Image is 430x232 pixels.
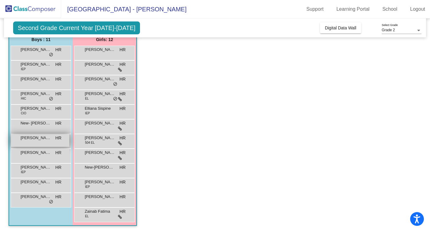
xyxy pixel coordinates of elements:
[332,4,375,14] a: Learning Portal
[85,105,115,112] span: Elliana Sispine
[21,111,26,116] span: CIO
[85,179,115,185] span: [PERSON_NAME]
[13,21,140,34] span: Second Grade Current Year [DATE]-[DATE]
[119,61,126,68] span: HR
[119,47,126,53] span: HR
[20,164,51,170] span: [PERSON_NAME]
[20,47,51,53] span: [PERSON_NAME]
[382,28,395,32] span: Grade 2
[85,184,90,189] span: IEP
[85,111,90,116] span: IEP
[119,135,126,141] span: HR
[85,91,115,97] span: [PERSON_NAME]
[119,208,126,215] span: HR
[61,4,186,14] span: [GEOGRAPHIC_DATA] - [PERSON_NAME]
[20,150,51,156] span: [PERSON_NAME]
[302,4,329,14] a: Support
[405,4,430,14] a: Logout
[119,105,126,112] span: HR
[377,4,402,14] a: School
[119,120,126,127] span: HR
[113,97,117,101] span: do_not_disturb_alt
[119,76,126,82] span: HR
[55,76,61,82] span: HR
[85,96,89,101] span: EL
[55,91,61,97] span: HR
[85,208,115,215] span: Zainab Fatima
[20,105,51,112] span: [PERSON_NAME]
[20,179,51,185] span: [PERSON_NAME]
[85,140,95,145] span: 504 EL
[73,33,136,46] div: Girls: 12
[320,22,361,33] button: Digital Data Wall
[20,135,51,141] span: [PERSON_NAME]
[55,164,61,171] span: HR
[85,214,89,219] span: EL
[119,91,126,97] span: HR
[20,76,51,82] span: [PERSON_NAME]
[20,120,51,126] span: New- [PERSON_NAME]
[119,194,126,200] span: HR
[49,97,53,101] span: do_not_disturb_alt
[55,47,61,53] span: HR
[85,76,115,82] span: [PERSON_NAME]
[85,150,115,156] span: [PERSON_NAME]
[325,25,356,30] span: Digital Data Wall
[113,82,117,87] span: do_not_disturb_alt
[55,194,61,200] span: HR
[21,67,26,71] span: IEP
[20,61,51,67] span: [PERSON_NAME]
[9,33,73,46] div: Boys : 11
[20,194,51,200] span: [PERSON_NAME]
[55,179,61,185] span: HR
[85,47,115,53] span: [PERSON_NAME] Page
[119,179,126,185] span: HR
[49,200,53,204] span: do_not_disturb_alt
[55,150,61,156] span: HR
[119,164,126,171] span: HR
[55,61,61,68] span: HR
[119,150,126,156] span: HR
[85,135,115,141] span: [PERSON_NAME]
[85,120,115,126] span: [PERSON_NAME]
[85,164,115,170] span: New-[PERSON_NAME]
[20,91,51,97] span: [PERSON_NAME]
[49,52,53,57] span: do_not_disturb_alt
[85,194,115,200] span: [PERSON_NAME]
[55,120,61,127] span: HR
[21,96,26,101] span: HIC
[55,105,61,112] span: HR
[21,170,26,174] span: IEP
[55,135,61,141] span: HR
[85,61,115,67] span: [PERSON_NAME]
